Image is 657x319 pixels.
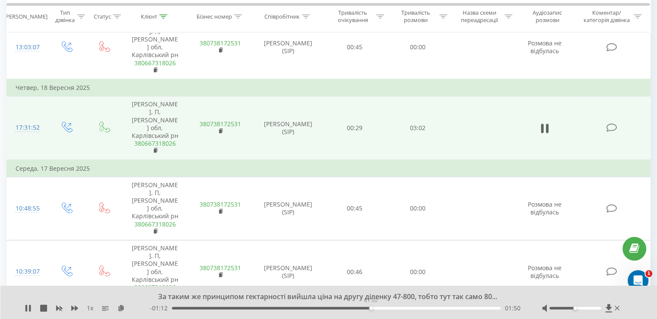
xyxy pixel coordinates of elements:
[324,96,386,160] td: 00:29
[573,306,577,310] div: Accessibility label
[362,294,379,306] div: 01:50
[264,13,300,20] div: Співробітник
[253,240,324,304] td: [PERSON_NAME] (SIP)
[16,39,38,56] div: 13:03:07
[386,240,449,304] td: 00:00
[4,13,48,20] div: [PERSON_NAME]
[134,59,176,67] a: 380667318026
[200,264,241,272] a: 380738172531
[122,96,187,160] td: [PERSON_NAME], П, [PERSON_NAME] обл, Карлівський рн
[150,304,172,313] span: - 01:12
[7,160,651,177] td: Середа, 17 Вересня 2025
[386,96,449,160] td: 03:02
[54,9,75,24] div: Тип дзвінка
[16,263,38,280] div: 10:39:07
[200,39,241,47] a: 380738172531
[122,177,187,240] td: [PERSON_NAME], П, [PERSON_NAME] обл, Карлівський рн
[645,270,652,277] span: 1
[200,120,241,128] a: 380738172531
[200,200,241,208] a: 380738172531
[16,119,38,136] div: 17:31:52
[369,306,373,310] div: Accessibility label
[528,264,562,280] span: Розмова не відбулась
[122,16,187,79] td: [PERSON_NAME], П, [PERSON_NAME] обл, Карлівський рн
[522,9,573,24] div: Аудіозапис розмови
[94,13,111,20] div: Статус
[134,139,176,147] a: 380667318026
[528,39,562,55] span: Розмова не відбулась
[134,220,176,228] a: 380667318026
[324,240,386,304] td: 00:46
[253,16,324,79] td: [PERSON_NAME] (SIP)
[386,16,449,79] td: 00:00
[394,9,437,24] div: Тривалість розмови
[7,79,651,96] td: Четвер, 18 Вересня 2025
[386,177,449,240] td: 00:00
[253,177,324,240] td: [PERSON_NAME] (SIP)
[628,270,648,291] iframe: Intercom live chat
[87,304,93,313] span: 1 x
[324,177,386,240] td: 00:45
[197,13,232,20] div: Бізнес номер
[457,9,502,24] div: Назва схеми переадресації
[141,13,157,20] div: Клієнт
[505,304,521,313] span: 01:50
[16,200,38,217] div: 10:48:55
[122,240,187,304] td: [PERSON_NAME], П, [PERSON_NAME] обл, Карлівський рн
[528,200,562,216] span: Розмова не відбулась
[581,9,632,24] div: Коментар/категорія дзвінка
[134,283,176,291] a: 380667318026
[324,16,386,79] td: 00:45
[84,292,562,302] div: За таким же принципом гектарності вийшла ціна на другу діленку 47-800, тобто тут так само 80...
[331,9,375,24] div: Тривалість очікування
[253,96,324,160] td: [PERSON_NAME] (SIP)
